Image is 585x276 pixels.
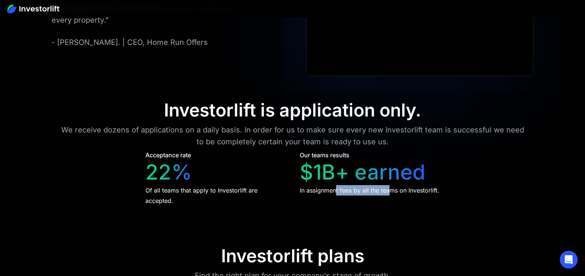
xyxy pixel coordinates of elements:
[300,160,425,185] div: $1B+ earned
[300,151,349,160] div: Our teams results
[221,245,364,267] div: Investorlift plans
[164,99,421,121] div: Investorlift is application only.
[59,124,527,148] div: We receive dozens of applications on a daily basis. In order for us to make sure every new Invest...
[145,151,191,160] div: Acceptance rate
[145,160,192,185] div: 22%
[560,251,578,269] div: Open Intercom Messenger
[300,185,439,195] div: In assignment fees by all the teams on Investorlift.
[145,185,286,206] div: Of all teams that apply to Investorlift are accepted.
